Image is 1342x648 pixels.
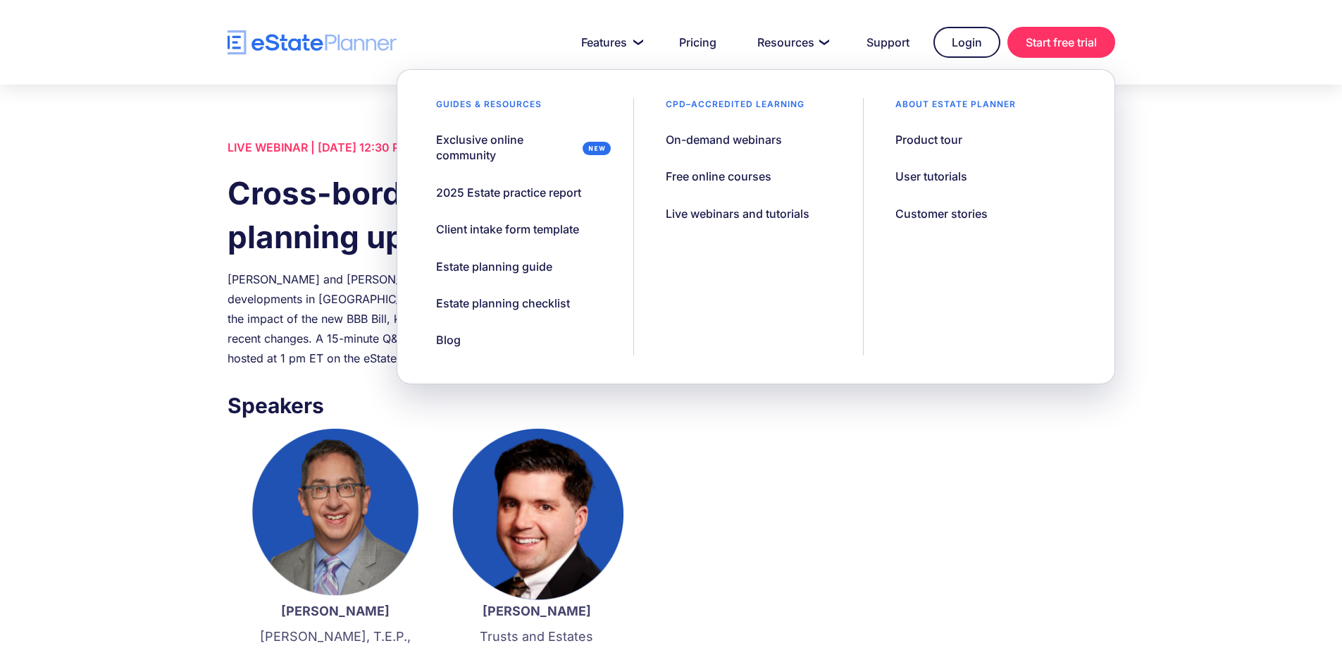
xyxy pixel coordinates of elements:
[418,178,599,207] a: 2025 Estate practice report
[436,295,570,311] div: Estate planning checklist
[228,389,645,422] h3: Speakers
[418,214,597,244] a: Client intake form template
[436,332,461,348] div: Blog
[418,325,478,355] a: Blog
[850,28,926,56] a: Support
[878,199,1005,228] a: Customer stories
[740,28,843,56] a: Resources
[281,604,390,618] strong: [PERSON_NAME]
[895,169,967,184] div: User tutorials
[666,169,771,184] div: Free online courses
[878,161,985,191] a: User tutorials
[450,628,623,646] p: Trusts and Estates
[418,252,570,281] a: Estate planning guide
[436,259,552,274] div: Estate planning guide
[228,137,645,157] div: LIVE WEBINAR | [DATE] 12:30 PM ET, 9:30 AM PT
[418,288,588,318] a: Estate planning checklist
[878,125,980,154] a: Product tour
[418,98,559,118] div: Guides & resources
[1007,27,1115,58] a: Start free trial
[933,27,1000,58] a: Login
[436,132,577,164] div: Exclusive online community
[228,171,645,259] h1: Cross-border estate planning updates
[878,98,1033,118] div: About estate planner
[228,30,397,55] a: home
[648,125,800,154] a: On-demand webinars
[228,269,645,368] div: [PERSON_NAME] and [PERSON_NAME] for a webinar on the latest developments in [GEOGRAPHIC_DATA]-Can...
[418,125,619,171] a: Exclusive online community
[648,98,822,118] div: CPD–accredited learning
[648,199,827,228] a: Live webinars and tutorials
[666,132,782,147] div: On-demand webinars
[483,604,591,618] strong: [PERSON_NAME]
[436,221,579,237] div: Client intake form template
[895,206,988,221] div: Customer stories
[666,206,809,221] div: Live webinars and tutorials
[662,28,733,56] a: Pricing
[895,132,962,147] div: Product tour
[648,161,789,191] a: Free online courses
[436,185,581,200] div: 2025 Estate practice report
[564,28,655,56] a: Features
